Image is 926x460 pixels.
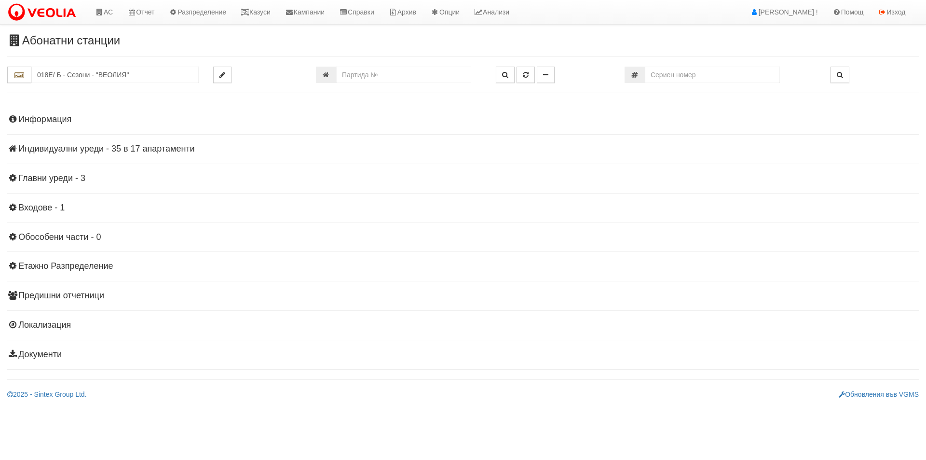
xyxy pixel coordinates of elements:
h3: Абонатни станции [7,34,919,47]
a: 2025 - Sintex Group Ltd. [7,390,87,398]
h4: Документи [7,350,919,360]
h4: Индивидуални уреди - 35 в 17 апартаменти [7,144,919,154]
input: Партида № [336,67,471,83]
h4: Информация [7,115,919,125]
h4: Входове - 1 [7,203,919,213]
h4: Локализация [7,321,919,330]
img: VeoliaLogo.png [7,2,81,23]
a: Обновления във VGMS [839,390,919,398]
input: Сериен номер [645,67,780,83]
h4: Предишни отчетници [7,291,919,301]
h4: Главни уреди - 3 [7,174,919,183]
h4: Обособени части - 0 [7,233,919,242]
h4: Етажно Разпределение [7,262,919,271]
input: Абонатна станция [31,67,199,83]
